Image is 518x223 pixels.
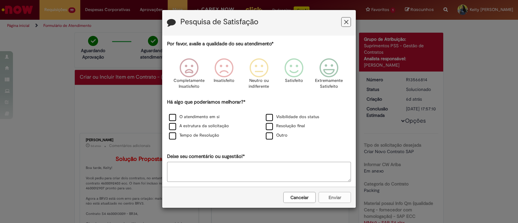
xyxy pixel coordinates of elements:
p: Satisfeito [285,78,303,84]
label: Deixe seu comentário ou sugestão!* [167,153,245,160]
div: Há algo que poderíamos melhorar?* [167,99,351,140]
p: Extremamente Satisfeito [315,78,343,90]
label: Visibilidade dos status [266,114,319,120]
p: Neutro ou indiferente [247,78,271,90]
button: Cancelar [283,192,316,203]
div: Satisfeito [277,53,310,98]
label: Resolução final [266,123,305,129]
label: A estrutura da solicitação [169,123,229,129]
div: Insatisfeito [208,53,241,98]
label: Por favor, avalie a qualidade do seu atendimento* [167,40,274,47]
label: Tempo de Resolução [169,132,219,139]
div: Extremamente Satisfeito [312,53,345,98]
p: Completamente Insatisfeito [174,78,205,90]
label: O atendimento em si [169,114,220,120]
label: Pesquisa de Satisfação [180,18,258,26]
label: Outro [266,132,287,139]
div: Neutro ou indiferente [242,53,276,98]
div: Completamente Insatisfeito [172,53,205,98]
p: Insatisfeito [214,78,234,84]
